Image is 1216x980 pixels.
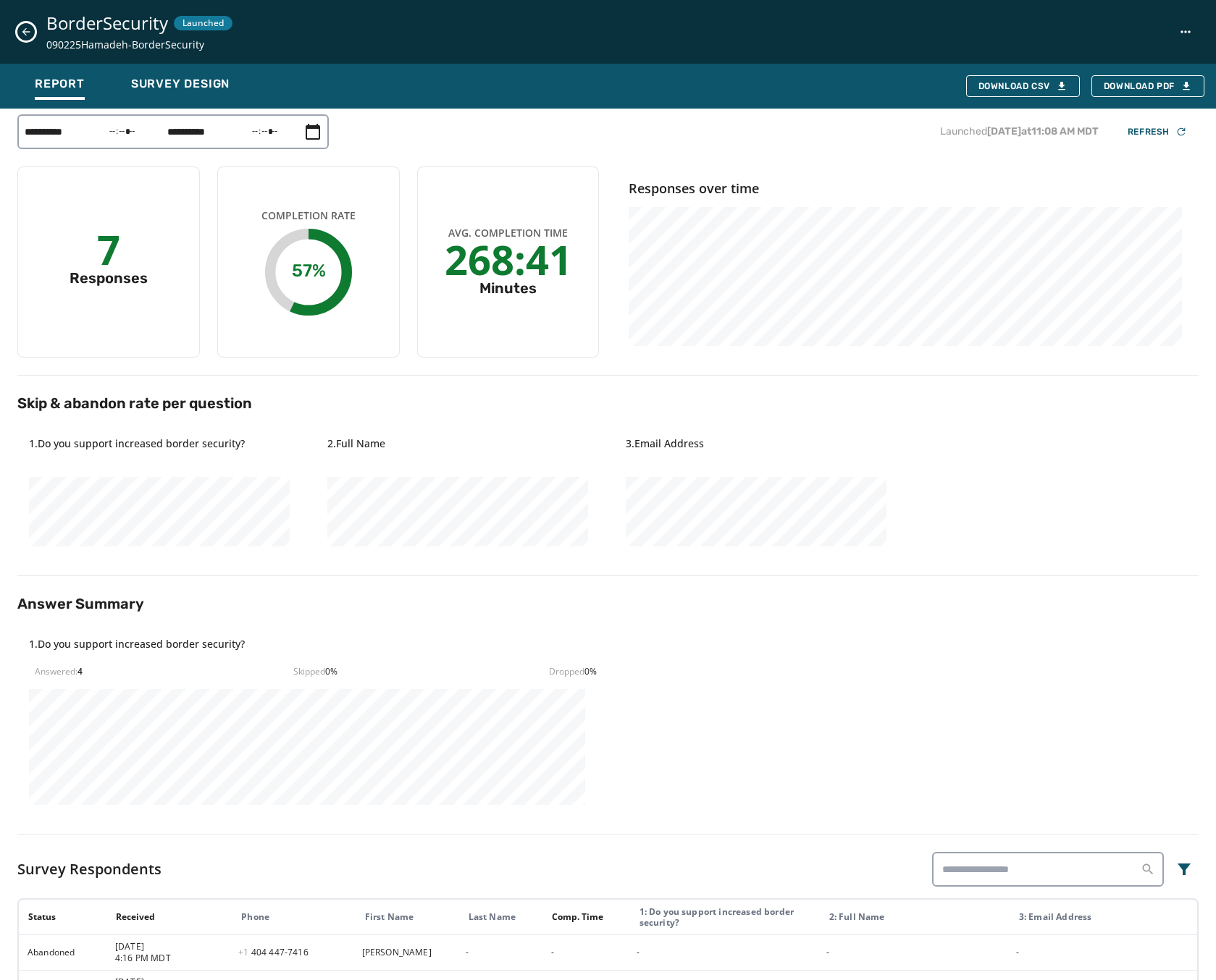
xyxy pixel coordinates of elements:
[29,637,245,666] h4: 1 . Do you support increased border security?
[293,666,337,677] div: Skipped
[110,905,161,929] button: Sort by [object Object]
[35,666,83,677] div: Answered:
[97,236,120,262] div: 7
[238,946,251,958] span: +1
[17,859,162,879] h4: Survey Respondents
[1016,947,1196,958] div: -
[1104,80,1192,92] span: Download PDF
[29,436,293,465] h4: 1 . Do you support increased border security?
[457,934,542,970] td: -
[22,905,62,929] button: Sort by [object Object]
[183,17,224,29] span: Launched
[626,436,889,465] h4: 3 . Email Address
[1091,75,1204,97] button: Download PDF
[291,261,325,281] text: 57%
[17,393,1199,413] h2: Skip & abandon rate per question
[325,665,337,677] span: 0 %
[1170,855,1199,884] button: Filters menu
[28,947,75,958] span: Abandoned
[640,906,817,928] div: 1: Do you support increased border security?
[261,208,356,223] span: Completion Rate
[637,947,817,958] div: -
[829,911,1007,922] div: 2: Full Name
[546,905,609,929] button: Sort by [object Object]
[131,77,230,91] span: Survey Design
[115,941,229,952] span: [DATE]
[542,934,628,970] td: -
[629,178,1188,198] h4: Responses over time
[1128,126,1187,138] div: Refresh
[353,934,457,970] td: [PERSON_NAME]
[77,665,83,677] span: 4
[241,911,352,923] div: Phone
[23,69,96,103] button: Report
[1116,122,1199,142] button: Refresh
[826,947,1007,958] div: -
[469,911,542,923] div: Last Name
[46,12,168,35] span: BorderSecurity
[17,594,1199,614] h2: Answer Summary
[584,665,597,677] span: 0 %
[70,268,148,288] div: Responses
[238,946,308,958] span: 404 447 - 7416
[479,278,537,298] div: Minutes
[966,75,1080,97] button: Download CSV
[940,124,1099,139] p: Launched
[549,666,597,677] div: Dropped
[1173,19,1199,45] button: BorderSecurity action menu
[987,125,1099,138] span: [DATE] at 11:08 AM MDT
[115,952,229,964] span: 4:16 PM MDT
[119,69,241,103] button: Survey Design
[445,246,572,272] div: 268:41
[365,911,456,923] div: First Name
[448,226,568,240] span: Avg. Completion Time
[12,12,472,28] body: Rich Text Area
[978,80,1068,92] div: Download CSV
[327,436,591,465] h4: 2 . Full Name
[46,38,232,52] span: 090225Hamadeh-BorderSecurity
[35,77,85,91] span: Report
[1019,911,1196,922] div: 3: Email Address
